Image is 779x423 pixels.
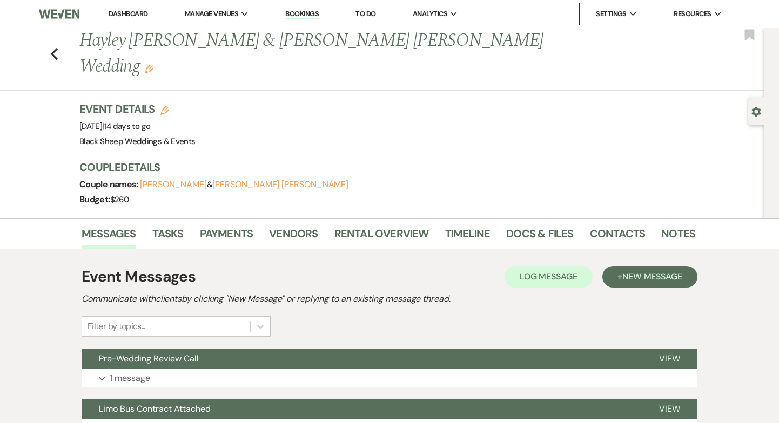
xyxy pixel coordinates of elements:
span: View [659,353,680,364]
h1: Hayley [PERSON_NAME] & [PERSON_NAME] [PERSON_NAME] Wedding [79,28,563,79]
span: 14 days to go [104,121,151,132]
span: New Message [622,271,682,282]
a: Messages [82,225,136,249]
a: Dashboard [109,9,147,18]
a: Rental Overview [334,225,429,249]
a: Payments [200,225,253,249]
a: Docs & Files [506,225,573,249]
button: Edit [145,64,153,73]
button: 1 message [82,369,697,387]
span: Black Sheep Weddings & Events [79,136,195,147]
span: Resources [674,9,711,19]
a: Contacts [590,225,646,249]
a: To Do [355,9,375,18]
a: Tasks [152,225,184,249]
span: $260 [110,194,129,205]
button: Open lead details [751,106,761,116]
span: Couple names: [79,179,140,190]
h2: Communicate with clients by clicking "New Message" or replying to an existing message thread. [82,292,697,305]
span: [DATE] [79,121,150,132]
button: [PERSON_NAME] [140,180,207,189]
span: | [102,121,150,132]
a: Vendors [269,225,318,249]
span: Pre-Wedding Review Call [99,353,199,364]
p: 1 message [110,371,150,385]
h1: Event Messages [82,265,196,288]
a: Bookings [285,9,319,19]
div: Filter by topics... [88,320,145,333]
span: Analytics [413,9,447,19]
button: +New Message [602,266,697,288]
button: View [642,349,697,369]
span: Settings [596,9,627,19]
h3: Event Details [79,101,195,117]
span: View [659,403,680,414]
h3: Couple Details [79,160,684,175]
span: Manage Venues [185,9,238,19]
a: Timeline [445,225,491,249]
button: View [642,399,697,419]
span: Budget: [79,194,110,205]
span: Log Message [520,271,577,282]
button: [PERSON_NAME] [PERSON_NAME] [212,180,348,189]
button: Pre-Wedding Review Call [82,349,642,369]
button: Log Message [505,266,593,288]
a: Notes [661,225,695,249]
button: Limo Bus Contract Attached [82,399,642,419]
span: & [140,179,348,190]
span: Limo Bus Contract Attached [99,403,211,414]
img: Weven Logo [39,3,79,25]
